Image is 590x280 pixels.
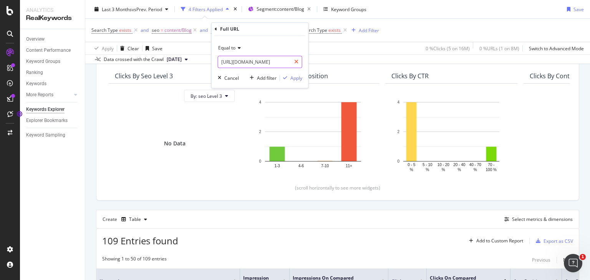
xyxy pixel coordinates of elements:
button: Table [118,213,150,226]
span: content/Blog [164,25,192,36]
text: % [457,168,461,172]
button: By: seo Level 3 [184,90,235,102]
button: Previous [532,255,550,265]
a: Keywords [26,80,80,88]
div: 4 Filters Applied [189,6,223,12]
text: 4-6 [298,164,304,168]
div: Keyword Sampling [26,131,65,139]
span: Equal to [218,45,235,51]
div: Overview [26,35,45,43]
text: % [442,168,445,172]
div: Clicks By seo Level 3 [115,72,173,80]
text: 20 - 40 [453,163,466,167]
a: Keyword Groups [26,58,80,66]
text: 10 - 20 [438,163,450,167]
div: Switch to Advanced Mode [529,45,584,51]
svg: A chart. [391,98,511,173]
button: Add Filter [348,26,379,35]
text: 100 % [486,168,497,172]
a: Ranking [26,69,80,77]
div: Apply [102,45,114,51]
a: Keyword Sampling [26,131,80,139]
span: By: seo Level 3 [191,93,222,99]
div: 0 % Clicks ( 5 on 16M ) [426,45,470,51]
div: Select metrics & dimensions [512,216,573,222]
button: Segment:content/Blog [245,3,314,15]
button: Clear [117,42,139,54]
button: Cancel [215,74,239,82]
div: Data crossed with the Crawl [104,56,164,63]
button: Export as CSV [533,235,573,247]
text: 2 [259,130,261,134]
div: and [200,27,208,33]
div: Clear [128,45,139,51]
div: Add Filter [359,27,379,33]
div: and [141,27,149,33]
div: More Reports [26,91,53,99]
span: exists [119,27,131,33]
text: % [426,168,429,172]
span: Last 3 Months [102,6,132,12]
div: Previous [532,257,550,263]
text: 4 [397,100,399,104]
text: 0 [259,159,261,163]
button: Keyword Groups [320,3,370,15]
text: % [474,168,477,172]
span: = [161,27,163,33]
a: Explorer Bookmarks [26,117,80,125]
button: 4 Filters Applied [178,3,232,15]
text: 2 [397,130,399,134]
div: Ranking [26,69,43,77]
div: Save [152,45,162,51]
iframe: Intercom live chat [564,254,582,272]
div: Add to Custom Report [476,239,523,243]
div: Keyword Groups [331,6,366,12]
div: Analytics [26,6,79,14]
div: Keywords Explorer [26,105,65,114]
div: Content Performance [26,46,71,54]
span: 1 [580,254,586,260]
button: and [200,26,208,34]
button: Select metrics & dimensions [501,215,573,224]
div: times [232,5,239,13]
button: Save [143,42,162,54]
div: Create [103,213,150,226]
span: exists [328,27,341,33]
div: (scroll horizontally to see more widgets) [106,184,570,191]
span: Segment: content/Blog [257,6,304,12]
div: Next [563,257,573,263]
div: No Data [164,140,186,147]
div: Save [573,6,584,12]
text: 1-3 [274,164,280,168]
text: 0 - 5 [408,163,415,167]
div: Cancel [224,75,239,81]
text: 11+ [346,164,352,168]
span: seo [152,27,159,33]
span: 109 Entries found [102,234,178,247]
button: Apply [280,74,302,82]
a: Content Performance [26,46,80,54]
button: Switch to Advanced Mode [526,42,584,54]
div: Showing 1 to 50 of 109 entries [102,255,167,265]
div: Full URL [220,26,239,32]
span: Search Type [91,27,118,33]
div: Clicks By CTR [391,72,429,80]
text: % [410,168,413,172]
span: 2025 Aug. 4th [167,56,182,63]
a: Overview [26,35,80,43]
text: 0 [397,159,399,163]
button: Add filter [247,74,277,82]
button: Save [564,3,584,15]
button: and [141,26,149,34]
text: 5 - 10 [423,163,433,167]
button: Apply [91,42,114,54]
span: Search Type [301,27,327,33]
text: 40 - 70 [469,163,482,167]
div: Tooltip anchor [16,110,23,117]
button: Add to Custom Report [466,235,523,247]
svg: A chart. [253,98,373,173]
a: More Reports [26,91,72,99]
div: Keywords [26,80,46,88]
div: 0 % URLs ( 1 on 8M ) [479,45,519,51]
